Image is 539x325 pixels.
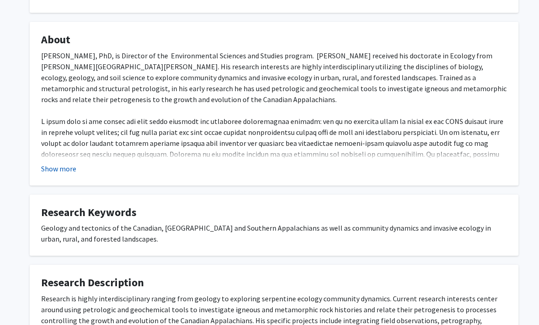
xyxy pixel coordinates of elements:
button: Show more [41,164,76,175]
h4: Research Keywords [41,206,507,220]
div: Geology and tectonics of the Canadian, [GEOGRAPHIC_DATA] and Southern Appalachians as well as com... [41,223,507,245]
h4: About [41,34,507,47]
iframe: Chat [7,284,39,318]
div: [PERSON_NAME], PhD, is Director of the Environmental Sciences and Studies program. [PERSON_NAME] ... [41,51,507,215]
h4: Research Description [41,277,507,290]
